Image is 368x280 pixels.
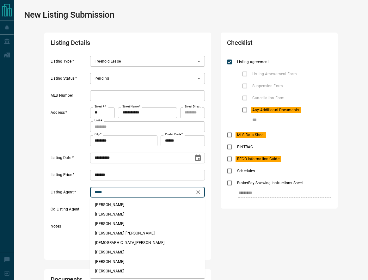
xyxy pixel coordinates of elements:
label: Listing Price [51,172,89,180]
li: [PERSON_NAME] [90,257,205,266]
h2: Checklist [227,39,290,50]
span: BrokerBay Showing Instructions Sheet [236,180,304,186]
li: [PERSON_NAME] [PERSON_NAME] [90,228,205,238]
span: Listing Agreement [236,59,270,65]
label: Co Listing Agent [51,207,89,215]
label: Address [51,110,89,146]
input: checklist input [252,116,318,124]
li: [PERSON_NAME] [90,200,205,210]
label: Listing Type [51,59,89,67]
label: City [95,132,101,137]
span: RECO Information Guide [236,156,281,162]
li: [PERSON_NAME] [90,247,205,257]
h2: Listing Details [51,39,143,50]
label: Listing Date [51,155,89,163]
span: Schedules [236,168,256,174]
label: Street Name [122,105,140,109]
label: Listing Status [51,76,89,84]
span: Suspension Form [251,83,285,89]
label: MLS Number [51,93,89,101]
input: checklist input [238,189,318,197]
li: [DEMOGRAPHIC_DATA][PERSON_NAME] [90,238,205,247]
label: Street Direction [185,105,202,109]
span: FINTRAC [236,144,255,150]
span: Listing Amendment Form [251,71,298,77]
div: Freehold Lease [90,56,205,67]
label: Postal Code [165,132,183,137]
button: Clear [194,188,203,197]
label: Street # [95,105,106,109]
span: Cancellation Form [251,95,286,101]
button: Choose date, selected date is Aug 17, 2025 [192,152,204,164]
span: Any Additional Documents [251,107,301,113]
label: Listing Agent [51,190,89,198]
label: Notes [51,224,89,253]
li: [PERSON_NAME] [90,266,205,276]
li: [PERSON_NAME] [90,219,205,228]
span: MLS Data Sheet [236,132,266,138]
label: Unit # [95,119,102,123]
h1: New Listing Submission [24,10,114,20]
li: [PERSON_NAME] [90,210,205,219]
div: Pending [90,73,205,84]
